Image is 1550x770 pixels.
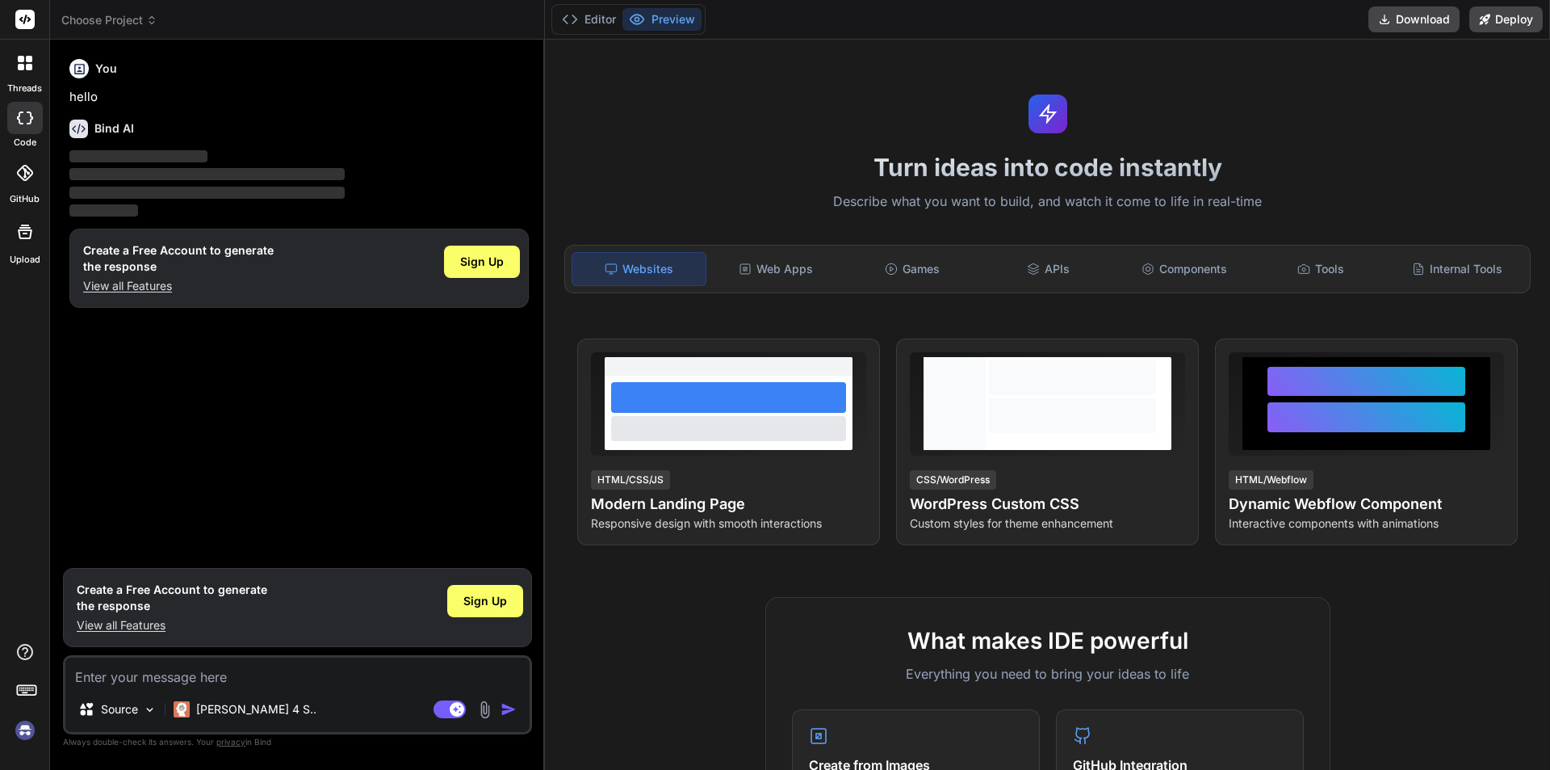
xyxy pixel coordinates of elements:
[77,617,267,633] p: View all Features
[10,253,40,267] label: Upload
[622,8,702,31] button: Preview
[196,701,316,717] p: [PERSON_NAME] 4 S..
[77,582,267,614] h1: Create a Free Account to generate the response
[1255,252,1388,286] div: Tools
[591,493,866,515] h4: Modern Landing Page
[710,252,843,286] div: Web Apps
[982,252,1115,286] div: APIs
[69,187,345,199] span: ‌
[69,88,529,107] p: hello
[572,252,706,286] div: Websites
[1390,252,1523,286] div: Internal Tools
[14,136,36,149] label: code
[143,703,157,717] img: Pick Models
[1469,6,1543,32] button: Deploy
[792,664,1304,684] p: Everything you need to bring your ideas to life
[910,515,1185,532] p: Custom styles for theme enhancement
[846,252,979,286] div: Games
[216,737,245,747] span: privacy
[910,493,1185,515] h4: WordPress Custom CSS
[910,470,996,490] div: CSS/WordPress
[83,278,274,294] p: View all Features
[101,701,138,717] p: Source
[94,120,134,137] h6: Bind AI
[460,254,504,270] span: Sign Up
[11,717,39,744] img: signin
[83,242,274,275] h1: Create a Free Account to generate the response
[1229,493,1504,515] h4: Dynamic Webflow Component
[1368,6,1460,32] button: Download
[1118,252,1251,286] div: Components
[69,168,345,180] span: ‌
[174,701,190,717] img: Claude 4 Sonnet
[463,593,507,609] span: Sign Up
[63,734,532,750] p: Always double-check its answers. Your in Bind
[591,470,670,490] div: HTML/CSS/JS
[69,150,207,162] span: ‌
[61,12,157,28] span: Choose Project
[591,515,866,532] p: Responsive design with smooth interactions
[792,624,1304,658] h2: What makes IDE powerful
[1229,515,1504,532] p: Interactive components with animations
[555,191,1540,212] p: Describe what you want to build, and watch it come to life in real-time
[555,8,622,31] button: Editor
[69,204,138,217] span: ‌
[10,192,40,206] label: GitHub
[475,701,494,719] img: attachment
[1229,470,1313,490] div: HTML/Webflow
[7,82,42,95] label: threads
[555,153,1540,182] h1: Turn ideas into code instantly
[501,701,517,717] img: icon
[95,61,117,77] h6: You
